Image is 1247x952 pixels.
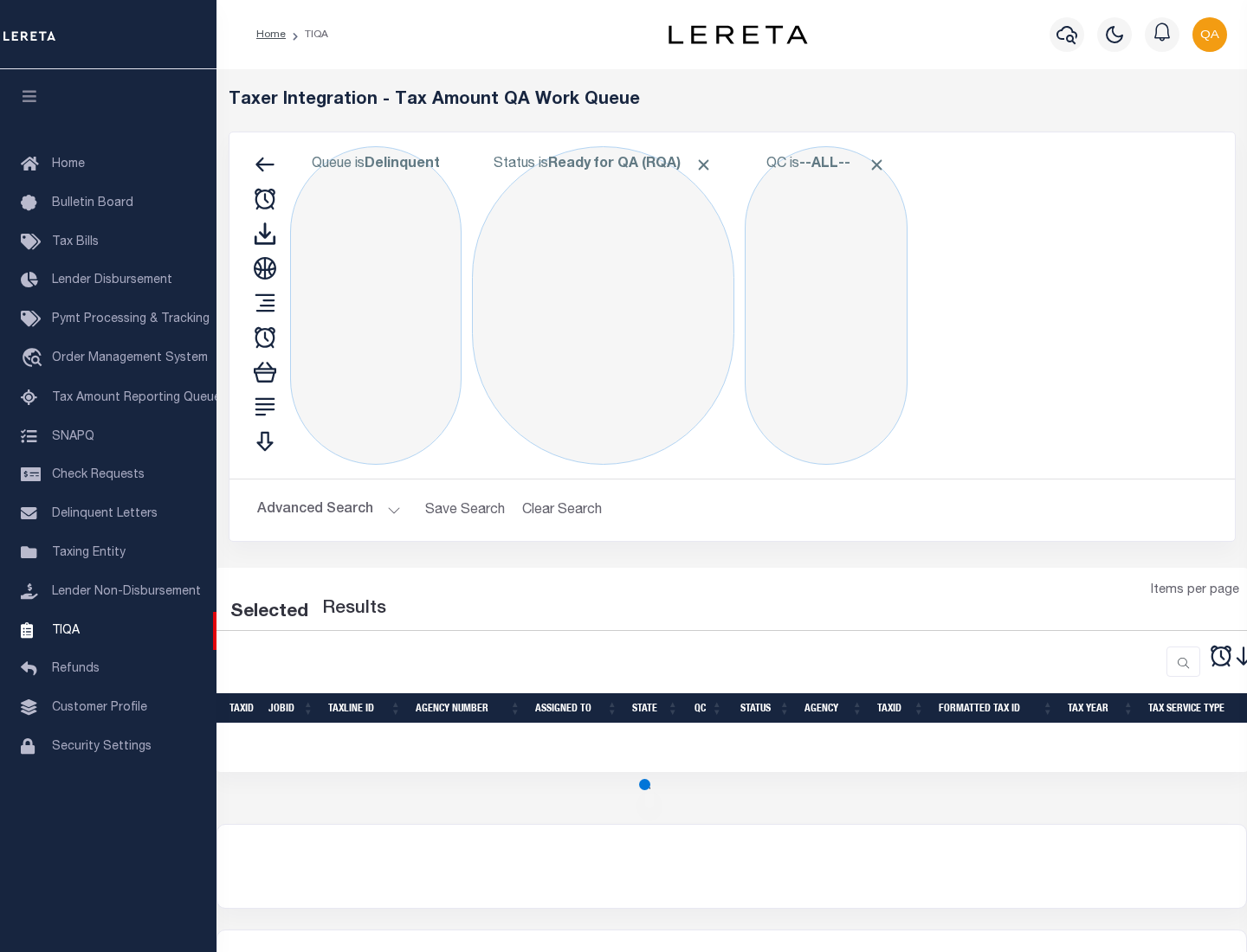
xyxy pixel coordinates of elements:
span: Delinquent Letters [52,508,158,520]
th: Tax Year [1061,693,1141,724]
th: Agency Number [409,693,528,724]
th: Agency [798,693,870,724]
button: Advanced Search [257,493,401,527]
th: Assigned To [528,693,625,724]
th: TaxLine ID [321,693,409,724]
div: Click to Edit [472,146,734,465]
span: Click to Remove [868,156,886,174]
label: Results [322,595,386,623]
a: Home [256,29,286,40]
div: Selected [230,599,308,627]
th: TaxID [870,693,932,724]
span: Pymt Processing & Tracking [52,313,210,325]
div: Click to Edit [745,146,908,465]
span: TIQA [52,624,80,636]
span: Security Settings [52,741,152,753]
span: Home [52,158,85,170]
span: Tax Bills [52,236,99,248]
b: Ready for QA (RQA) [548,158,713,171]
span: Order Management System [52,352,208,364]
span: Lender Disbursement [52,274,172,286]
h5: Taxer Integration - Tax Amount QA Work Queue [229,90,1236,111]
span: Refunds [52,663,100,675]
span: Bulletin Board [52,197,133,209]
span: Lender Non-Disbursement [52,586,201,598]
span: Customer Profile [52,702,147,714]
th: QC [686,693,730,724]
th: TaxID [223,693,262,724]
button: Clear Search [515,493,610,527]
span: Tax Amount Reporting Queue [52,392,221,404]
div: Click to Edit [290,146,462,465]
span: Click to Remove [695,156,713,174]
th: Status [730,693,798,724]
button: Save Search [415,493,515,527]
span: Taxing Entity [52,547,126,559]
span: Check Requests [52,469,145,481]
span: SNAPQ [52,430,94,442]
b: --ALL-- [799,158,850,171]
th: JobID [262,693,321,724]
img: svg+xml;base64,PHN2ZyB4bWxucz0iaHR0cDovL3d3dy53My5vcmcvMjAwMC9zdmciIHBvaW50ZXItZXZlbnRzPSJub25lIi... [1192,17,1227,52]
b: Delinquent [365,158,440,171]
th: Formatted Tax ID [932,693,1061,724]
th: State [625,693,686,724]
span: Items per page [1151,582,1239,601]
li: TIQA [286,27,328,42]
img: logo-dark.svg [669,25,807,44]
i: travel_explore [21,348,48,370]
